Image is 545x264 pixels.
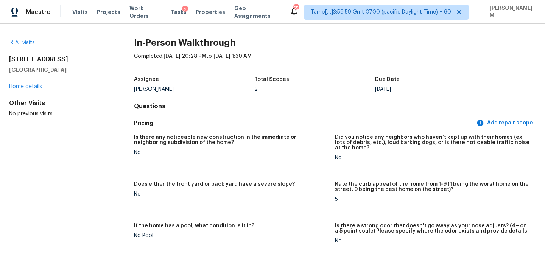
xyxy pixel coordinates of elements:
[213,54,252,59] span: [DATE] 1:30 AM
[182,6,188,13] div: 2
[9,111,53,116] span: No previous visits
[478,118,533,128] span: Add repair scope
[335,223,530,234] h5: Is there a strong odor that doesn't go away as your nose adjusts? (4+ on a 5 point scale) Please ...
[97,8,120,16] span: Projects
[335,155,530,160] div: No
[234,5,280,20] span: Geo Assignments
[254,77,289,82] h5: Total Scopes
[335,182,530,192] h5: Rate the curb appeal of the home from 1-9 (1 being the worst home on the street, 9 being the best...
[134,102,536,110] h4: Questions
[335,135,530,151] h5: Did you notice any neighbors who haven't kept up with their homes (ex. lots of debris, etc.), lou...
[311,8,451,16] span: Tamp[…]3:59:59 Gmt 0700 (pacific Daylight Time) + 60
[196,8,225,16] span: Properties
[487,5,534,20] span: [PERSON_NAME] M
[163,54,206,59] span: [DATE] 20:28 PM
[134,191,329,197] div: No
[134,77,159,82] h5: Assignee
[72,8,88,16] span: Visits
[293,5,299,12] div: 552
[26,8,51,16] span: Maestro
[9,84,42,89] a: Home details
[129,5,162,20] span: Work Orders
[134,233,329,238] div: No Pool
[335,197,530,202] div: 5
[335,238,530,244] div: No
[9,40,35,45] a: All visits
[134,223,254,228] h5: If the home has a pool, what condition is it in?
[254,87,375,92] div: 2
[375,87,496,92] div: [DATE]
[134,39,536,47] h2: In-Person Walkthrough
[134,53,536,72] div: Completed: to
[475,116,536,130] button: Add repair scope
[134,87,255,92] div: [PERSON_NAME]
[134,182,295,187] h5: Does either the front yard or back yard have a severe slope?
[9,56,110,63] h2: [STREET_ADDRESS]
[134,135,329,145] h5: Is there any noticeable new construction in the immediate or neighboring subdivision of the home?
[134,119,475,127] h5: Pricing
[171,9,187,15] span: Tasks
[375,77,400,82] h5: Due Date
[9,66,110,74] h5: [GEOGRAPHIC_DATA]
[134,150,329,155] div: No
[9,99,110,107] div: Other Visits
